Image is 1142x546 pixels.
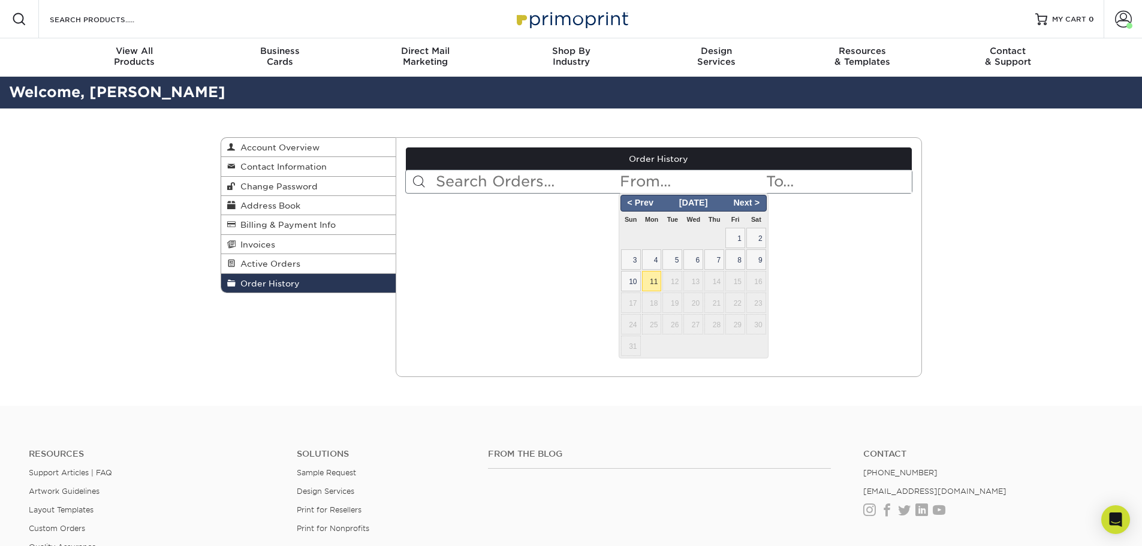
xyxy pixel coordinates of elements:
a: Artwork Guidelines [29,487,100,496]
a: Contact [863,449,1113,459]
span: 10 [621,271,641,291]
th: Tue [662,212,683,227]
a: Contact Information [221,157,396,176]
a: Billing & Payment Info [221,215,396,234]
a: Order History [221,274,396,292]
span: Contact [935,46,1081,56]
a: BusinessCards [207,38,352,77]
a: Change Password [221,177,396,196]
div: Cards [207,46,352,67]
span: 19 [662,292,682,313]
span: 4 [642,249,662,270]
span: Shop By [498,46,644,56]
div: Open Intercom Messenger [1101,505,1130,534]
input: To... [765,170,911,193]
span: 30 [746,314,766,334]
a: View AllProducts [62,38,207,77]
th: Thu [704,212,725,227]
span: 20 [683,292,703,313]
div: & Templates [790,46,935,67]
div: & Support [935,46,1081,67]
a: Sample Request [297,468,356,477]
span: Next > [728,197,765,210]
span: 25 [642,314,662,334]
input: From... [619,170,765,193]
th: Fri [725,212,746,227]
span: Design [644,46,790,56]
a: Contact& Support [935,38,1081,77]
span: View All [62,46,207,56]
img: Primoprint [511,6,631,32]
span: 15 [725,271,745,291]
span: 1 [725,228,745,248]
span: 11 [642,271,662,291]
a: DesignServices [644,38,790,77]
span: 14 [704,271,724,291]
span: 9 [746,249,766,270]
span: Resources [790,46,935,56]
a: Active Orders [221,254,396,273]
span: Account Overview [236,143,320,152]
span: < Prev [622,197,659,210]
input: SEARCH PRODUCTS..... [49,12,165,26]
a: Print for Resellers [297,505,361,514]
span: 8 [725,249,745,270]
th: Mon [641,212,662,227]
span: 3 [621,249,641,270]
span: 5 [662,249,682,270]
span: Contact Information [236,162,327,171]
a: Address Book [221,196,396,215]
span: MY CART [1052,14,1086,25]
span: 12 [662,271,682,291]
span: 0 [1089,15,1094,23]
span: 31 [621,336,641,356]
div: Marketing [352,46,498,67]
span: Change Password [236,182,318,191]
span: 22 [725,292,745,313]
a: Design Services [297,487,354,496]
th: Wed [683,212,704,227]
h4: Resources [29,449,279,459]
div: Industry [498,46,644,67]
th: Sun [620,212,641,227]
a: Support Articles | FAQ [29,468,112,477]
a: Print for Nonprofits [297,524,369,533]
div: Products [62,46,207,67]
span: 13 [683,271,703,291]
span: 17 [621,292,641,313]
span: Active Orders [236,259,300,269]
span: 27 [683,314,703,334]
span: Address Book [236,201,300,210]
span: Business [207,46,352,56]
span: 23 [746,292,766,313]
a: Resources& Templates [790,38,935,77]
div: Services [644,46,790,67]
a: [PHONE_NUMBER] [863,468,938,477]
span: 18 [642,292,662,313]
a: Invoices [221,235,396,254]
a: [EMAIL_ADDRESS][DOMAIN_NAME] [863,487,1007,496]
span: [DATE] [675,198,712,207]
span: Order History [236,279,300,288]
span: 6 [683,249,703,270]
a: Direct MailMarketing [352,38,498,77]
a: Order History [406,147,912,170]
th: Sat [746,212,767,227]
a: Account Overview [221,138,396,157]
input: Search Orders... [435,170,619,193]
a: Shop ByIndustry [498,38,644,77]
span: 24 [621,314,641,334]
h4: Solutions [297,449,470,459]
span: 2 [746,228,766,248]
a: Layout Templates [29,505,94,514]
span: Direct Mail [352,46,498,56]
span: 28 [704,314,724,334]
iframe: Google Customer Reviews [3,509,102,542]
span: Billing & Payment Info [236,220,336,230]
span: 21 [704,292,724,313]
span: 7 [704,249,724,270]
span: Invoices [236,240,275,249]
span: 26 [662,314,682,334]
span: 29 [725,314,745,334]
